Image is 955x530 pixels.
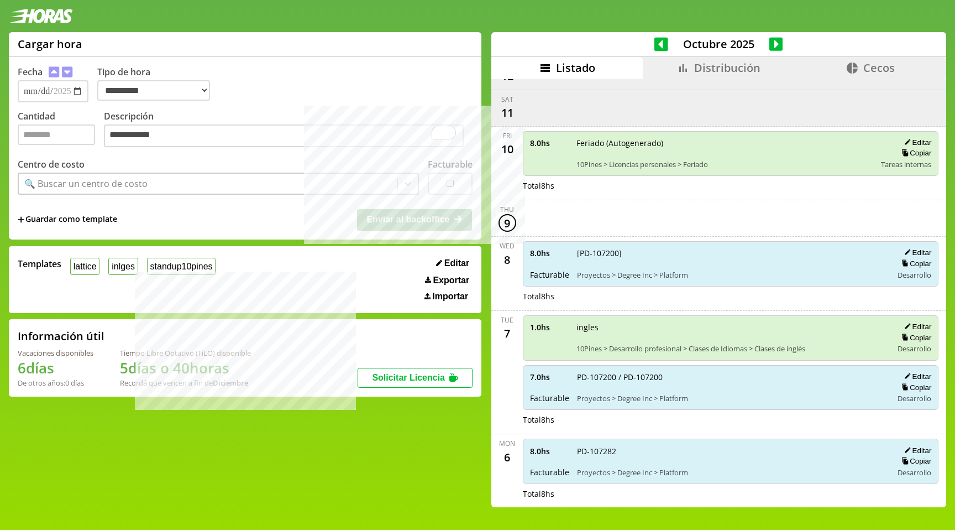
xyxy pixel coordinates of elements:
span: Octubre 2025 [668,37,769,51]
span: Editar [444,258,469,268]
button: Editar [901,322,931,331]
label: Cantidad [18,110,104,150]
label: Centro de costo [18,158,85,170]
button: Copiar [898,148,931,158]
span: Listado [556,60,595,75]
div: De otros años: 0 días [18,378,93,388]
span: Cecos [863,60,895,75]
div: 8 [499,251,516,268]
span: Tareas internas [881,159,931,169]
input: Cantidad [18,124,95,145]
span: ingles [576,322,885,332]
span: 8.0 hs [530,248,569,258]
div: Total 8 hs [523,180,939,191]
div: Recordá que vencen a fin de [120,378,251,388]
div: Total 8 hs [523,291,939,302]
h1: Cargar hora [18,37,82,51]
button: Copiar [898,456,931,466]
label: Descripción [104,110,473,150]
span: Templates [18,258,61,270]
span: Proyectos > Degree Inc > Platform [577,467,885,477]
span: Desarrollo [898,270,931,280]
span: 1.0 hs [530,322,569,332]
div: Fri [503,131,512,141]
div: 10 [499,141,516,158]
span: 8.0 hs [530,138,569,148]
span: Desarrollo [898,344,931,354]
span: PD-107282 [577,446,885,456]
div: 7 [499,325,516,342]
div: Wed [500,241,515,251]
span: Feriado (Autogenerado) [576,138,874,148]
label: Tipo de hora [97,66,219,102]
h2: Información útil [18,329,104,344]
span: Proyectos > Degree Inc > Platform [577,270,885,280]
button: Solicitar Licencia [358,368,473,388]
div: Mon [499,439,515,448]
h1: 5 días o 40 horas [120,358,251,378]
span: Facturable [530,393,569,403]
button: standup10pines [147,258,216,275]
span: Solicitar Licencia [372,373,445,382]
button: Editar [901,446,931,455]
div: Total 8 hs [523,414,939,425]
span: Exportar [433,276,469,285]
button: Editar [433,258,473,269]
b: Diciembre [213,378,248,388]
select: Tipo de hora [97,80,210,101]
div: Sat [501,95,513,104]
button: Editar [901,138,931,147]
span: Distribución [694,60,760,75]
span: +Guardar como template [18,214,117,226]
span: Importar [432,292,468,302]
span: 10Pines > Licencias personales > Feriado [576,159,874,169]
div: 🔍 Buscar un centro de costo [24,178,148,190]
button: Copiar [898,259,931,268]
button: Exportar [422,275,473,286]
span: Facturable [530,269,569,280]
div: Tiempo Libre Optativo (TiLO) disponible [120,348,251,358]
button: lattice [70,258,99,275]
button: Editar [901,248,931,257]
div: 6 [499,448,516,466]
div: Vacaciones disponibles [18,348,93,358]
span: [PD-107200] [577,248,885,258]
div: Total 8 hs [523,489,939,499]
span: PD-107200 / PD-107200 [577,372,885,382]
button: Copiar [898,333,931,342]
div: 11 [499,104,516,122]
img: logotipo [9,9,73,23]
textarea: To enrich screen reader interactions, please activate Accessibility in Grammarly extension settings [104,124,464,148]
button: Editar [901,372,931,381]
div: Tue [501,315,513,325]
label: Fecha [18,66,43,78]
div: scrollable content [491,79,946,506]
div: Thu [500,205,514,214]
span: 8.0 hs [530,446,569,456]
span: Proyectos > Degree Inc > Platform [577,393,885,403]
span: Facturable [530,467,569,477]
span: Desarrollo [898,467,931,477]
label: Facturable [428,158,473,170]
div: 9 [499,214,516,232]
span: + [18,214,24,226]
span: 10Pines > Desarrollo profesional > Clases de Idiomas > Clases de inglés [576,344,885,354]
button: Copiar [898,383,931,392]
span: 7.0 hs [530,372,569,382]
button: inlges [108,258,138,275]
h1: 6 días [18,358,93,378]
span: Desarrollo [898,393,931,403]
